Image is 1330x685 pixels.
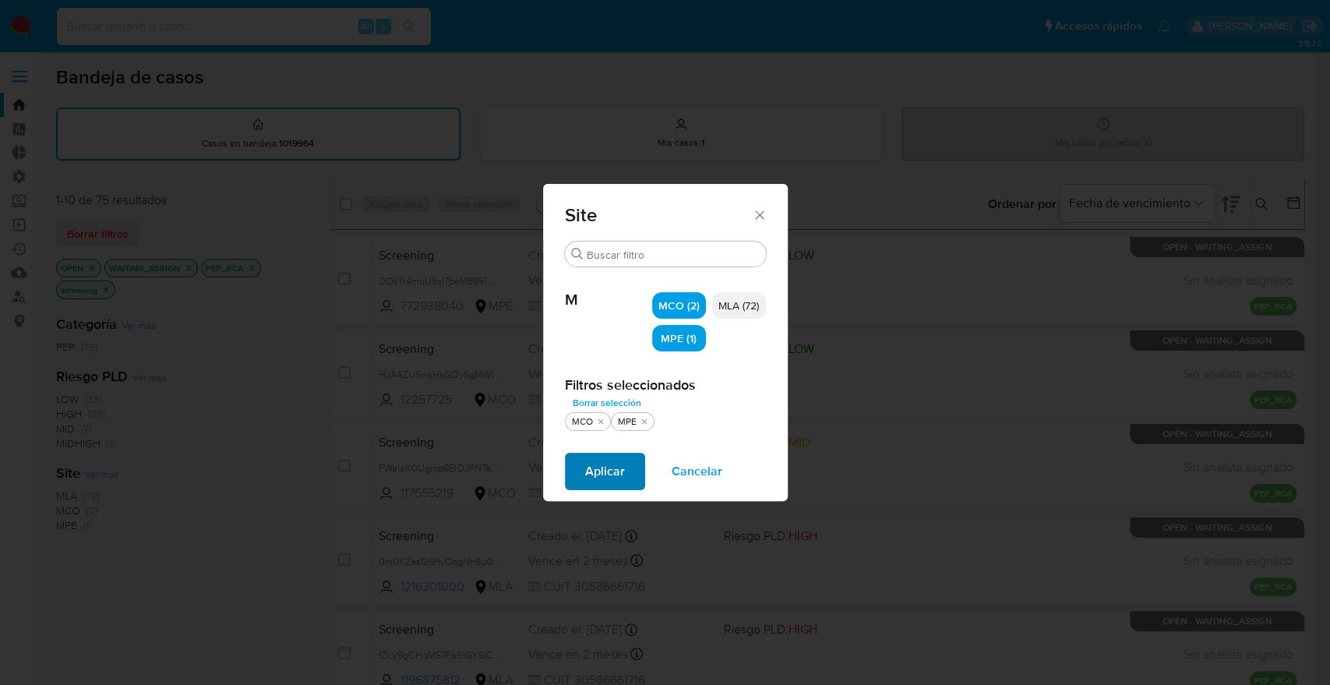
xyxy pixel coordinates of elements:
[565,453,645,490] button: Aplicar
[652,325,706,351] div: MPE (1)
[565,206,753,224] span: Site
[569,415,596,429] div: MCO
[638,415,651,428] button: quitar MPE
[573,395,641,411] span: Borrar selección
[565,394,649,412] button: Borrar selección
[658,298,700,313] span: MCO (2)
[565,267,652,309] span: M
[651,453,743,490] button: Cancelar
[661,330,697,346] span: MPE (1)
[752,207,766,221] button: Cerrar
[652,292,706,319] div: MCO (2)
[585,454,625,489] span: Aplicar
[571,248,584,260] button: Buscar
[594,415,607,428] button: quitar MCO
[615,415,640,429] div: MPE
[565,376,766,394] h2: Filtros seleccionados
[672,454,722,489] span: Cancelar
[712,292,766,319] div: MLA (72)
[718,298,759,313] span: MLA (72)
[587,248,760,262] input: Buscar filtro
